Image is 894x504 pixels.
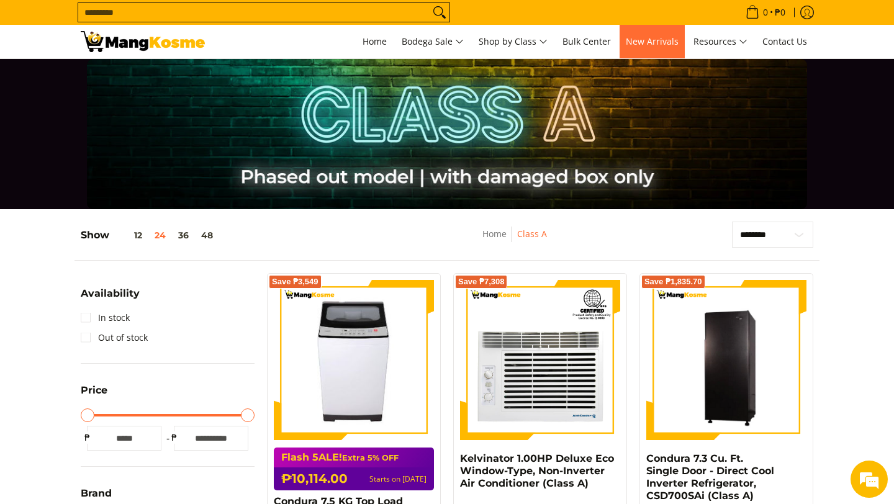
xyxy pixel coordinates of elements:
button: 12 [109,230,148,240]
a: Bulk Center [556,25,617,58]
span: We're online! [72,156,171,282]
a: Contact Us [756,25,813,58]
summary: Open [81,385,107,405]
button: 48 [195,230,219,240]
span: Home [363,35,387,47]
a: Class A [517,228,547,240]
span: Save ₱3,549 [272,278,318,286]
a: New Arrivals [620,25,685,58]
summary: Open [81,289,140,308]
a: Condura 7.3 Cu. Ft. Single Door - Direct Cool Inverter Refrigerator, CSD700SAi (Class A) [646,452,774,502]
a: Kelvinator 1.00HP Deluxe Eco Window-Type, Non-Inverter Air Conditioner (Class A) [460,452,614,489]
span: ₱ [81,431,93,444]
div: Minimize live chat window [204,6,233,36]
span: Bulk Center [562,35,611,47]
button: 36 [172,230,195,240]
img: Class A | Mang Kosme [81,31,205,52]
span: 0 [761,8,770,17]
div: Chat with us now [65,70,209,86]
span: Save ₱7,308 [458,278,505,286]
span: Brand [81,488,112,498]
span: • [742,6,789,19]
img: condura-7.5kg-topload-non-inverter-washing-machine-class-c-full-view-mang-kosme [279,280,429,440]
img: Condura 7.3 Cu. Ft. Single Door - Direct Cool Inverter Refrigerator, CSD700SAi (Class A) [646,282,806,438]
button: Search [430,3,449,22]
span: Availability [81,289,140,299]
span: Bodega Sale [402,34,464,50]
a: Bodega Sale [395,25,470,58]
a: Home [356,25,393,58]
span: New Arrivals [626,35,679,47]
span: ₱ [168,431,180,444]
a: Out of stock [81,328,148,348]
button: 24 [148,230,172,240]
span: Shop by Class [479,34,548,50]
span: Price [81,385,107,395]
img: Kelvinator 1.00HP Deluxe Eco Window-Type, Non-Inverter Air Conditioner (Class A) [460,280,620,440]
a: Home [482,228,507,240]
a: Shop by Class [472,25,554,58]
h5: Show [81,229,219,241]
textarea: Type your message and hit 'Enter' [6,339,237,382]
span: Resources [693,34,747,50]
span: Save ₱1,835.70 [644,278,702,286]
span: ₱0 [773,8,787,17]
a: In stock [81,308,130,328]
a: Resources [687,25,754,58]
nav: Breadcrumbs [409,227,620,254]
nav: Main Menu [217,25,813,58]
span: Contact Us [762,35,807,47]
